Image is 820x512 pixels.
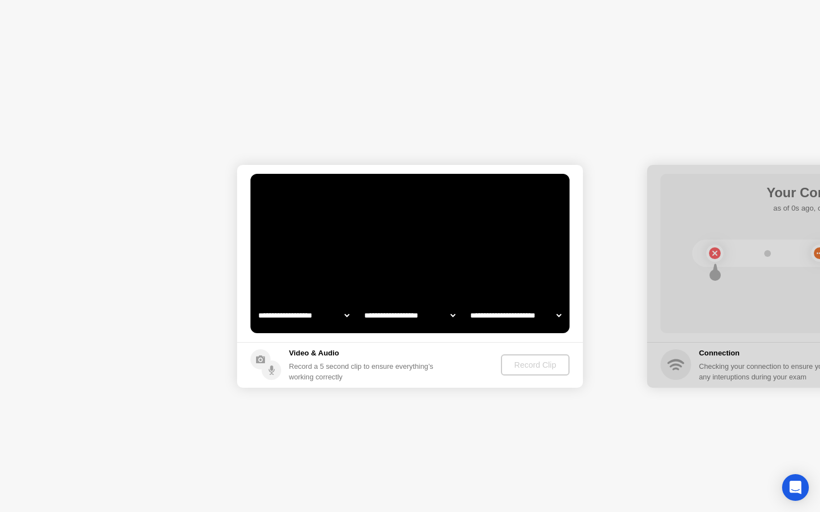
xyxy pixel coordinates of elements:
select: Available microphones [468,304,563,326]
div: Record Clip [505,360,565,369]
div: Record a 5 second clip to ensure everything’s working correctly [289,361,438,382]
button: Record Clip [501,354,570,376]
h5: Video & Audio [289,348,438,359]
select: Available speakers [362,304,457,326]
select: Available cameras [256,304,351,326]
div: Open Intercom Messenger [782,474,809,501]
